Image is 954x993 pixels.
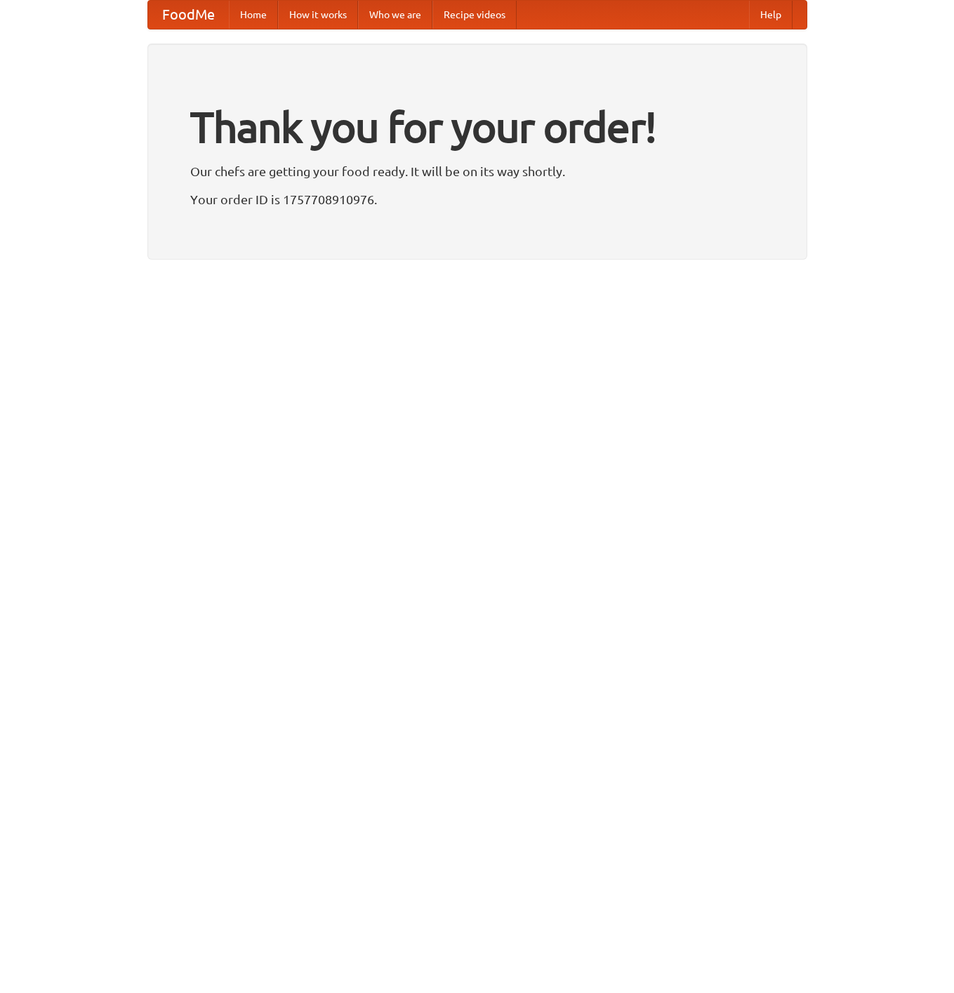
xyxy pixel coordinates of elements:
h1: Thank you for your order! [190,93,764,161]
a: FoodMe [148,1,229,29]
p: Your order ID is 1757708910976. [190,189,764,210]
a: Recipe videos [432,1,517,29]
a: How it works [278,1,358,29]
p: Our chefs are getting your food ready. It will be on its way shortly. [190,161,764,182]
a: Who we are [358,1,432,29]
a: Help [749,1,793,29]
a: Home [229,1,278,29]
